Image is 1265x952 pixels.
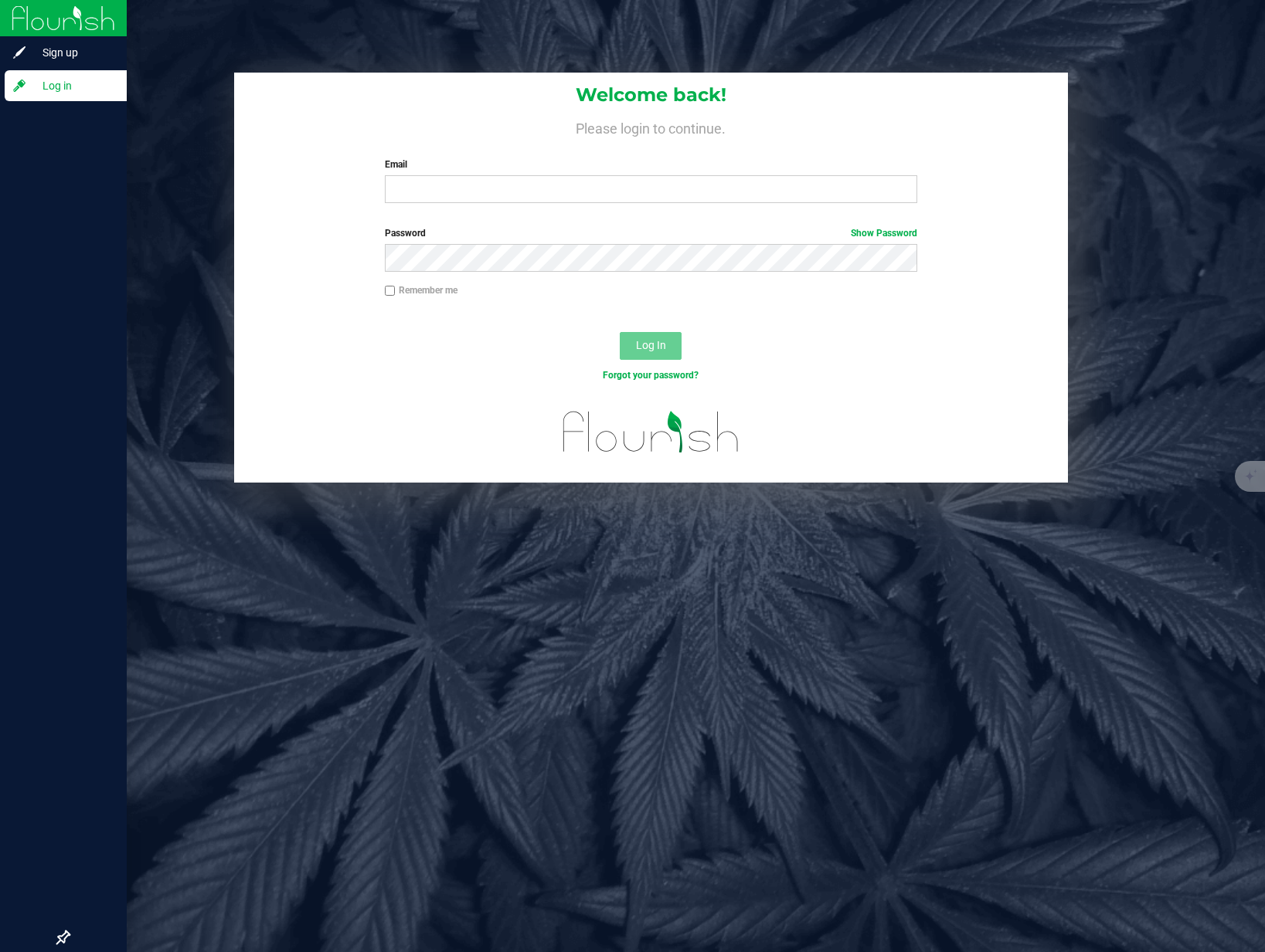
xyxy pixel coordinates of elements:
[385,283,457,297] label: Remember me
[385,228,426,239] span: Password
[603,370,699,381] a: Forgot your password?
[27,43,120,62] span: Sign up
[636,339,666,351] span: Log In
[385,286,396,296] input: Remember me
[12,45,27,60] inline-svg: Sign up
[27,76,120,95] span: Log in
[12,78,27,93] inline-svg: Log in
[547,398,756,466] img: flourish_logo.svg
[234,117,1068,136] h4: Please login to continue.
[851,228,917,239] a: Show Password
[620,332,682,360] button: Log In
[385,158,918,171] label: Email
[234,85,1068,105] h1: Welcome back!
